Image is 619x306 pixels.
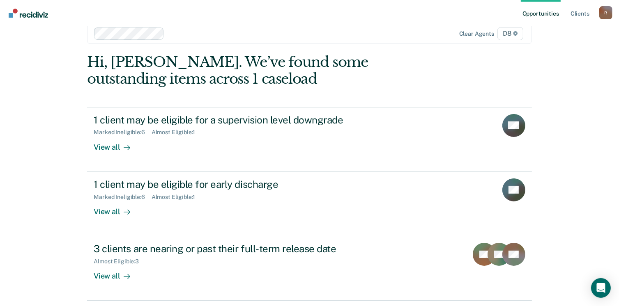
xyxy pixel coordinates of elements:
div: Marked Ineligible : 6 [94,129,151,136]
div: Marked Ineligible : 6 [94,194,151,201]
div: View all [94,200,140,216]
div: Almost Eligible : 1 [152,194,202,201]
a: 1 client may be eligible for early dischargeMarked Ineligible:6Almost Eligible:1View all [87,172,532,236]
img: Recidiviz [9,9,48,18]
div: Hi, [PERSON_NAME]. We’ve found some outstanding items across 1 caseload [87,54,443,87]
div: 1 client may be eligible for a supervision level downgrade [94,114,382,126]
a: 1 client may be eligible for a supervision level downgradeMarked Ineligible:6Almost Eligible:1Vie... [87,107,532,172]
div: View all [94,136,140,152]
div: View all [94,265,140,281]
button: Profile dropdown button [599,6,612,19]
div: Almost Eligible : 3 [94,258,145,265]
a: 3 clients are nearing or past their full-term release dateAlmost Eligible:3View all [87,236,532,301]
div: Open Intercom Messenger [591,278,611,298]
div: 1 client may be eligible for early discharge [94,178,382,190]
span: D8 [497,27,523,40]
div: Almost Eligible : 1 [152,129,202,136]
div: 3 clients are nearing or past their full-term release date [94,243,382,255]
div: Clear agents [459,30,494,37]
div: R [599,6,612,19]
